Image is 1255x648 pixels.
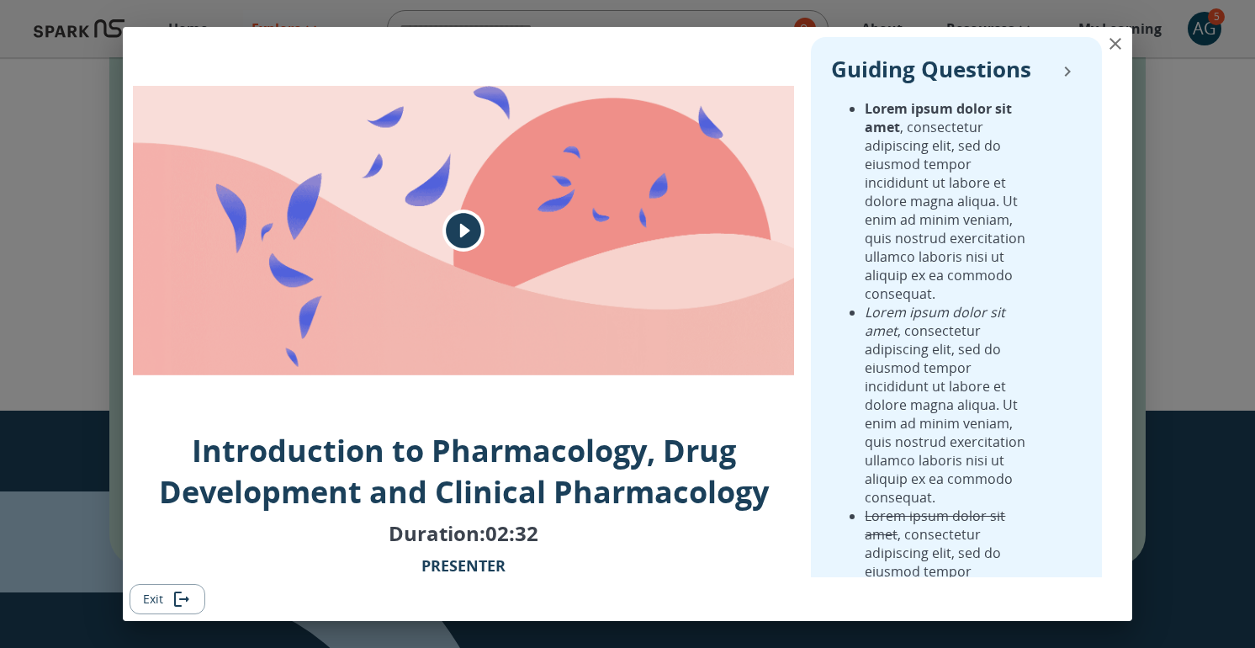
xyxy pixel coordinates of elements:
p: Guiding Questions [831,53,1033,86]
p: Duration: 02:32 [389,519,538,547]
del: Lorem ipsum dolor sit amet [865,507,1005,544]
b: PRESENTER [421,555,506,576]
button: collapse [1053,57,1082,86]
li: , consectetur adipiscing elit, sed do eiusmod tempor incididunt ut labore et dolore magna aliqua.... [865,303,1033,507]
button: Exit [130,584,205,615]
p: Introduction to Pharmacology, Drug Development and Clinical Pharmacology [133,430,794,513]
li: , consectetur adipiscing elit, sed do eiusmod tempor incididunt ut labore et dolore magna aliqua.... [865,99,1033,303]
div: Image Cover [133,37,794,423]
strong: Lorem ipsum dolor sit amet [865,99,1012,136]
button: play [438,205,489,256]
button: close [1099,27,1132,61]
em: Lorem ipsum dolor sit amet [865,303,1005,340]
p: Name Name, PhD [400,554,527,601]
